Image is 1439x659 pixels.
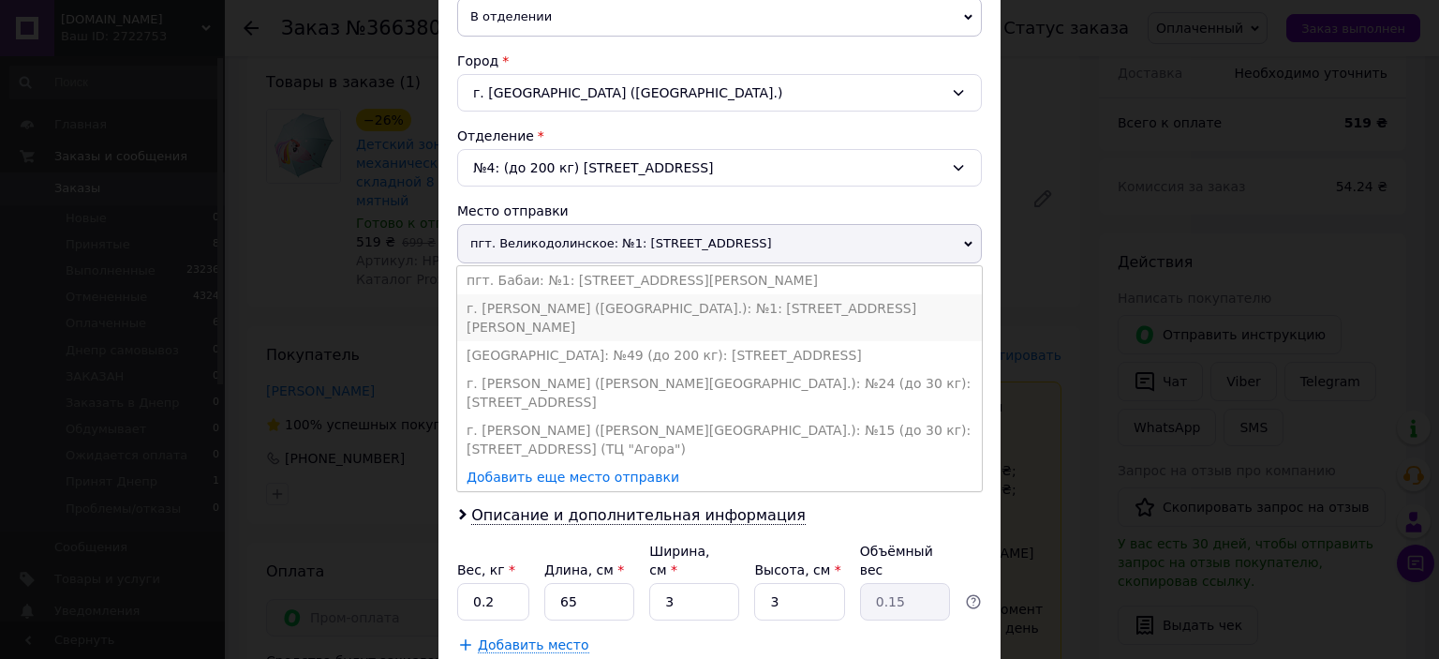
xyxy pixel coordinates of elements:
[457,149,982,187] div: №4: (до 200 кг) [STREET_ADDRESS]
[649,544,709,577] label: Ширина, см
[457,52,982,70] div: Город
[471,506,806,525] span: Описание и дополнительная информация
[457,266,982,294] li: пгт. Бабаи: №1: [STREET_ADDRESS][PERSON_NAME]
[457,416,982,463] li: г. [PERSON_NAME] ([PERSON_NAME][GEOGRAPHIC_DATA].): №15 (до 30 кг): [STREET_ADDRESS] (ТЦ "Агора")
[457,127,982,145] div: Отделение
[457,341,982,369] li: [GEOGRAPHIC_DATA]: №49 (до 200 кг): [STREET_ADDRESS]
[457,294,982,341] li: г. [PERSON_NAME] ([GEOGRAPHIC_DATA].): №1: [STREET_ADDRESS][PERSON_NAME]
[457,562,515,577] label: Вес, кг
[860,542,950,579] div: Объёмный вес
[457,224,982,263] span: пгт. Великодолинское: №1: [STREET_ADDRESS]
[457,203,569,218] span: Место отправки
[544,562,624,577] label: Длина, см
[457,369,982,416] li: г. [PERSON_NAME] ([PERSON_NAME][GEOGRAPHIC_DATA].): №24 (до 30 кг): [STREET_ADDRESS]
[457,74,982,112] div: г. [GEOGRAPHIC_DATA] ([GEOGRAPHIC_DATA].)
[754,562,840,577] label: Высота, см
[478,637,589,653] span: Добавить место
[467,470,679,485] a: Добавить еще место отправки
